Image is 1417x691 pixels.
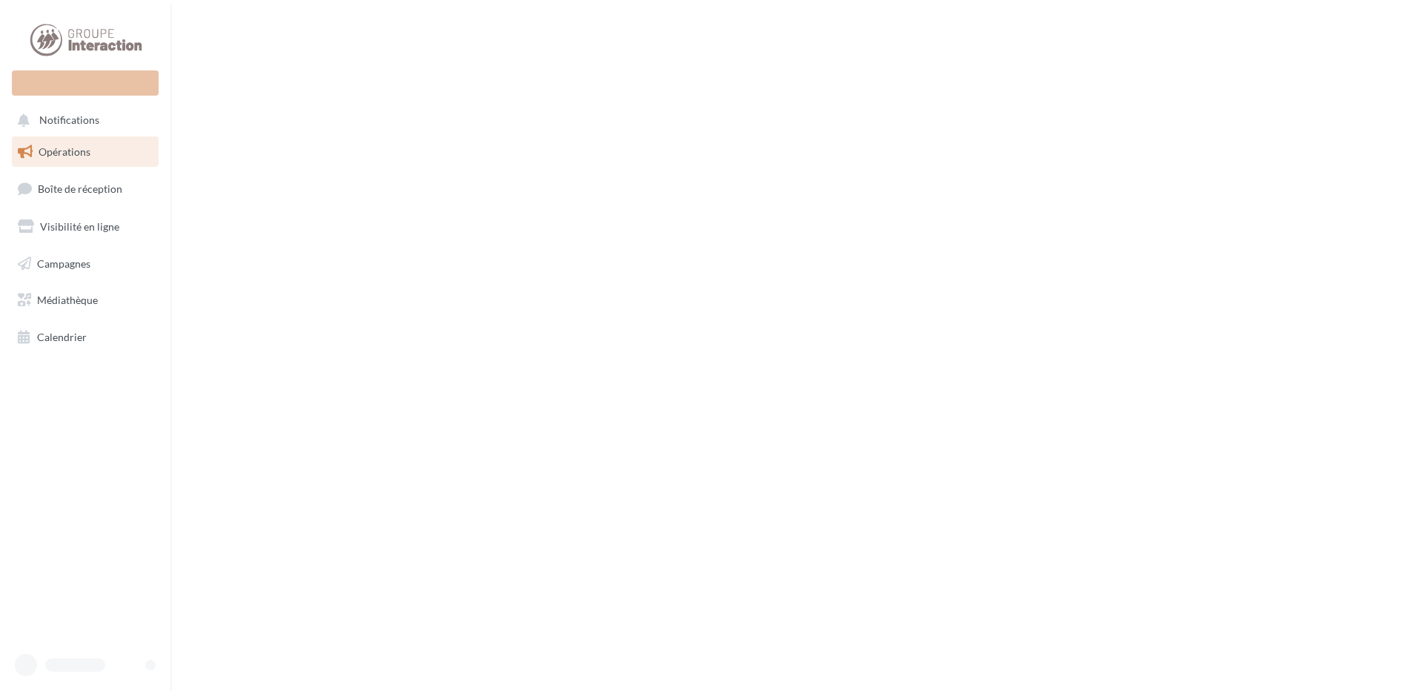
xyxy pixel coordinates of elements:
[39,145,90,158] span: Opérations
[40,220,119,233] span: Visibilité en ligne
[38,182,122,195] span: Boîte de réception
[12,70,159,96] div: Nouvelle campagne
[37,294,98,306] span: Médiathèque
[39,114,99,127] span: Notifications
[9,248,162,280] a: Campagnes
[9,136,162,168] a: Opérations
[9,211,162,242] a: Visibilité en ligne
[9,285,162,316] a: Médiathèque
[9,173,162,205] a: Boîte de réception
[37,257,90,269] span: Campagnes
[37,331,87,343] span: Calendrier
[9,322,162,353] a: Calendrier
